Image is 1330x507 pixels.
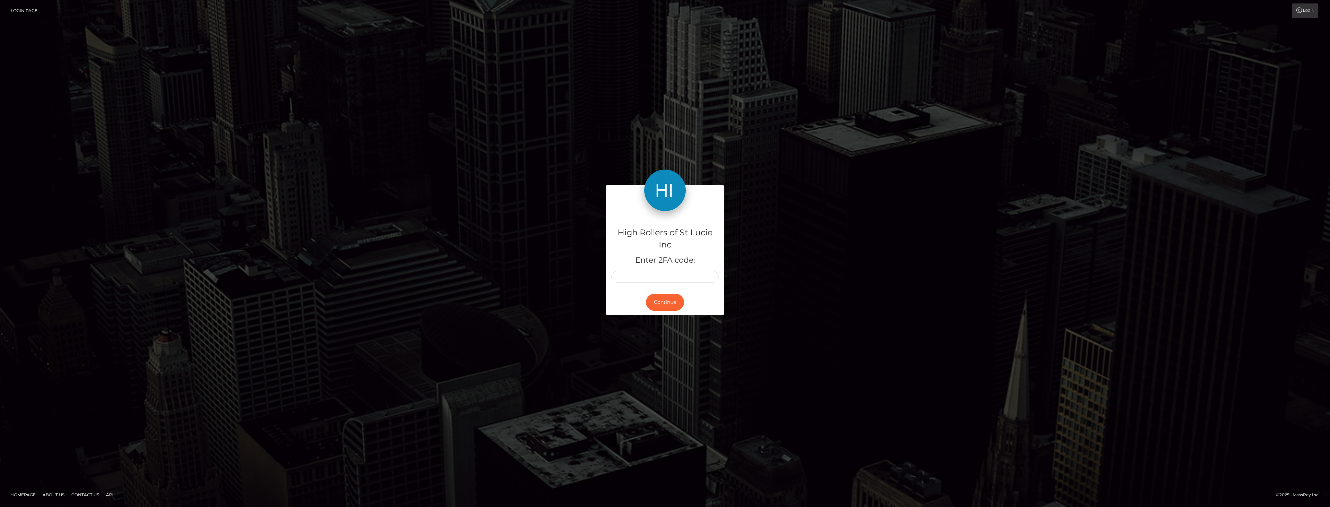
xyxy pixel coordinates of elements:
a: Homepage [8,489,38,500]
a: Login [1292,3,1318,18]
a: API [103,489,116,500]
h5: Enter 2FA code: [611,255,719,266]
button: Continue [646,294,684,311]
img: High Rollers of St Lucie Inc [644,170,686,211]
div: © 2025 , MassPay Inc. [1276,491,1325,499]
h4: High Rollers of St Lucie Inc [611,227,719,251]
a: Login Page [11,3,37,18]
a: Contact Us [69,489,102,500]
a: About Us [40,489,67,500]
